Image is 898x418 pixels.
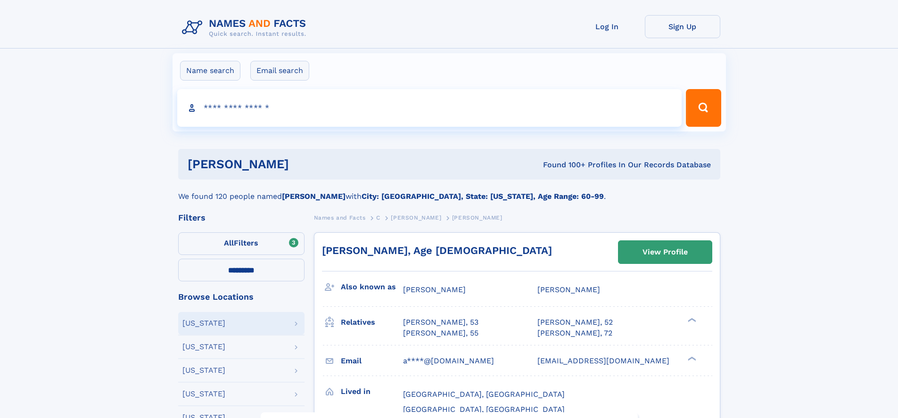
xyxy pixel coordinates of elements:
label: Email search [250,61,309,81]
div: Found 100+ Profiles In Our Records Database [416,160,711,170]
label: Filters [178,232,305,255]
span: [PERSON_NAME] [391,214,441,221]
div: View Profile [643,241,688,263]
a: Log In [569,15,645,38]
img: Logo Names and Facts [178,15,314,41]
span: [GEOGRAPHIC_DATA], [GEOGRAPHIC_DATA] [403,390,565,399]
input: search input [177,89,682,127]
div: [US_STATE] [182,367,225,374]
span: [PERSON_NAME] [452,214,503,221]
b: [PERSON_NAME] [282,192,346,201]
span: [GEOGRAPHIC_DATA], [GEOGRAPHIC_DATA] [403,405,565,414]
a: Sign Up [645,15,720,38]
div: [US_STATE] [182,343,225,351]
div: Browse Locations [178,293,305,301]
h1: [PERSON_NAME] [188,158,416,170]
a: Names and Facts [314,212,366,223]
a: View Profile [618,241,712,263]
a: [PERSON_NAME], 52 [537,317,613,328]
a: [PERSON_NAME], 72 [537,328,612,338]
a: [PERSON_NAME], 55 [403,328,478,338]
div: We found 120 people named with . [178,180,720,202]
span: [EMAIL_ADDRESS][DOMAIN_NAME] [537,356,669,365]
a: [PERSON_NAME] [391,212,441,223]
div: [US_STATE] [182,320,225,327]
span: C [376,214,380,221]
a: C [376,212,380,223]
div: Filters [178,213,305,222]
b: City: [GEOGRAPHIC_DATA], State: [US_STATE], Age Range: 60-99 [362,192,604,201]
h3: Lived in [341,384,403,400]
h3: Also known as [341,279,403,295]
label: Name search [180,61,240,81]
div: ❯ [685,355,697,361]
div: ❯ [685,317,697,323]
span: [PERSON_NAME] [537,285,600,294]
span: [PERSON_NAME] [403,285,466,294]
div: [US_STATE] [182,390,225,398]
button: Search Button [686,89,721,127]
h3: Email [341,353,403,369]
a: [PERSON_NAME], Age [DEMOGRAPHIC_DATA] [322,245,552,256]
h3: Relatives [341,314,403,330]
span: All [224,238,234,247]
a: [PERSON_NAME], 53 [403,317,478,328]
